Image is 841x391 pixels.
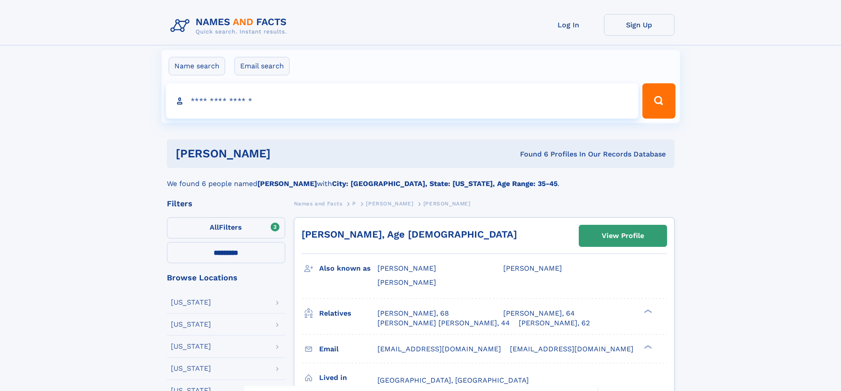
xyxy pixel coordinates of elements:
label: Name search [169,57,225,75]
a: Sign Up [604,14,675,36]
label: Email search [234,57,290,75]
span: All [210,223,219,231]
span: [PERSON_NAME] [423,201,471,207]
a: [PERSON_NAME], 68 [377,309,449,318]
span: [EMAIL_ADDRESS][DOMAIN_NAME] [510,345,634,353]
div: [US_STATE] [171,299,211,306]
span: [PERSON_NAME] [503,264,562,272]
b: [PERSON_NAME] [257,179,317,188]
b: City: [GEOGRAPHIC_DATA], State: [US_STATE], Age Range: 35-45 [332,179,558,188]
h3: Email [319,342,377,357]
a: [PERSON_NAME], Age [DEMOGRAPHIC_DATA] [302,229,517,240]
button: Search Button [642,83,675,119]
a: [PERSON_NAME] [PERSON_NAME], 44 [377,318,510,328]
span: [EMAIL_ADDRESS][DOMAIN_NAME] [377,345,501,353]
a: Names and Facts [294,198,343,209]
a: Log In [533,14,604,36]
div: [US_STATE] [171,365,211,372]
h3: Relatives [319,306,377,321]
a: [PERSON_NAME] [366,198,413,209]
div: View Profile [602,226,644,246]
input: search input [166,83,639,119]
h3: Lived in [319,370,377,385]
h1: [PERSON_NAME] [176,148,396,159]
a: [PERSON_NAME], 62 [519,318,590,328]
div: Filters [167,200,285,208]
div: ❯ [642,344,652,350]
div: [US_STATE] [171,321,211,328]
span: P [352,201,356,207]
span: [PERSON_NAME] [377,278,436,287]
a: P [352,198,356,209]
span: [GEOGRAPHIC_DATA], [GEOGRAPHIC_DATA] [377,376,529,384]
div: [US_STATE] [171,343,211,350]
div: Browse Locations [167,274,285,282]
img: Logo Names and Facts [167,14,294,38]
span: [PERSON_NAME] [377,264,436,272]
a: View Profile [579,225,667,246]
div: ❯ [642,308,652,314]
a: [PERSON_NAME], 64 [503,309,575,318]
div: We found 6 people named with . [167,168,675,189]
label: Filters [167,217,285,238]
span: [PERSON_NAME] [366,201,413,207]
h3: Also known as [319,261,377,276]
div: Found 6 Profiles In Our Records Database [395,149,666,159]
